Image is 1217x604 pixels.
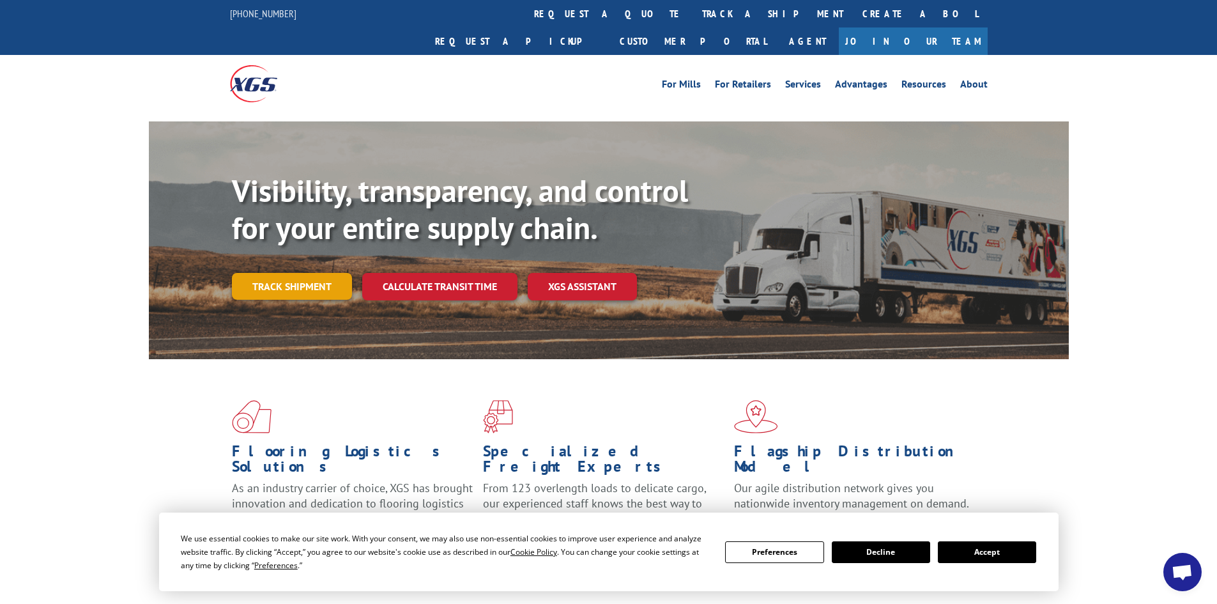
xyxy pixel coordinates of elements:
h1: Specialized Freight Experts [483,444,724,481]
a: Calculate transit time [362,273,517,300]
a: Track shipment [232,273,352,300]
button: Preferences [725,541,823,563]
a: Join Our Team [839,27,988,55]
h1: Flooring Logistics Solutions [232,444,473,481]
a: About [960,79,988,93]
a: Services [785,79,821,93]
a: XGS ASSISTANT [528,273,637,300]
span: Our agile distribution network gives you nationwide inventory management on demand. [734,481,969,511]
a: [PHONE_NUMBER] [230,7,296,20]
a: Customer Portal [610,27,776,55]
img: xgs-icon-total-supply-chain-intelligence-red [232,400,272,433]
a: For Mills [662,79,701,93]
a: Open chat [1163,553,1202,591]
a: Resources [901,79,946,93]
a: For Retailers [715,79,771,93]
div: Cookie Consent Prompt [159,513,1059,591]
span: As an industry carrier of choice, XGS has brought innovation and dedication to flooring logistics... [232,481,473,526]
img: xgs-icon-focused-on-flooring-red [483,400,513,433]
div: We use essential cookies to make our site work. With your consent, we may also use non-essential ... [181,532,710,572]
a: Agent [776,27,839,55]
b: Visibility, transparency, and control for your entire supply chain. [232,171,688,247]
p: From 123 overlength loads to delicate cargo, our experienced staff knows the best way to move you... [483,481,724,538]
a: Advantages [835,79,887,93]
button: Decline [832,541,930,563]
button: Accept [938,541,1036,563]
a: Request a pickup [425,27,610,55]
img: xgs-icon-flagship-distribution-model-red [734,400,778,433]
span: Cookie Policy [510,546,557,557]
span: Preferences [254,560,298,571]
h1: Flagship Distribution Model [734,444,976,481]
